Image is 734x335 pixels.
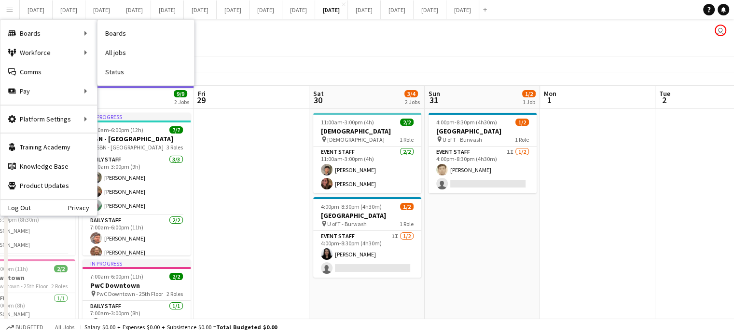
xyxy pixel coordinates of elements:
[313,147,421,193] app-card-role: Event Staff2/211:00am-3:00pm (4h)[PERSON_NAME][PERSON_NAME]
[313,197,421,278] app-job-card: 4:00pm-8:30pm (4h30m)1/2[GEOGRAPHIC_DATA] U of T - Burwash1 RoleEvent Staff1I1/24:00pm-8:30pm (4h...
[400,203,414,210] span: 1/2
[169,273,183,280] span: 2/2
[216,323,277,331] span: Total Budgeted $0.00
[90,273,143,280] span: 7:00am-6:00pm (11h)
[348,0,381,19] button: [DATE]
[97,62,194,81] a: Status
[166,290,183,297] span: 2 Roles
[523,98,535,106] div: 1 Job
[0,109,97,129] div: Platform Settings
[0,81,97,101] div: Pay
[118,0,151,19] button: [DATE]
[54,265,68,272] span: 2/2
[90,126,143,134] span: 6:00am-6:00pm (12h)
[0,157,97,176] a: Knowledge Base
[381,0,414,19] button: [DATE]
[174,98,189,106] div: 2 Jobs
[174,90,187,97] span: 9/9
[405,98,420,106] div: 2 Jobs
[83,134,191,143] h3: SBN - [GEOGRAPHIC_DATA]
[446,0,479,19] button: [DATE]
[522,90,536,97] span: 1/2
[166,144,183,151] span: 3 Roles
[217,0,249,19] button: [DATE]
[327,220,367,228] span: U of T - Burwash
[169,126,183,134] span: 7/7
[0,204,31,212] a: Log Out
[321,119,374,126] span: 11:00am-3:00pm (4h)
[53,0,85,19] button: [DATE]
[0,43,97,62] div: Workforce
[198,89,206,98] span: Fri
[0,176,97,195] a: Product Updates
[443,136,482,143] span: U of T - Burwash
[400,220,414,228] span: 1 Role
[151,0,184,19] button: [DATE]
[97,290,163,297] span: PwC Downtown - 25th Floor
[312,94,324,106] span: 30
[313,89,324,98] span: Sat
[83,113,191,255] app-job-card: In progress6:00am-6:00pm (12h)7/7SBN - [GEOGRAPHIC_DATA] SBN - [GEOGRAPHIC_DATA]3 RolesDaily Staf...
[313,211,421,220] h3: [GEOGRAPHIC_DATA]
[249,0,282,19] button: [DATE]
[97,43,194,62] a: All jobs
[429,113,537,193] app-job-card: 4:00pm-8:30pm (4h30m)1/2[GEOGRAPHIC_DATA] U of T - Burwash1 RoleEvent Staff1I1/24:00pm-8:30pm (4h...
[658,94,670,106] span: 2
[327,136,385,143] span: [DEMOGRAPHIC_DATA]
[83,113,191,121] div: In progress
[313,127,421,135] h3: [DEMOGRAPHIC_DATA]
[97,24,194,43] a: Boards
[51,282,68,290] span: 2 Roles
[53,323,76,331] span: All jobs
[83,215,191,262] app-card-role: Daily Staff2/27:00am-6:00pm (11h)[PERSON_NAME][PERSON_NAME]
[84,323,277,331] div: Salary $0.00 + Expenses $0.00 + Subsistence $0.00 =
[15,324,43,331] span: Budgeted
[515,119,529,126] span: 1/2
[0,62,97,81] a: Comms
[400,119,414,126] span: 2/2
[196,94,206,106] span: 29
[404,90,418,97] span: 3/4
[400,136,414,143] span: 1 Role
[515,136,529,143] span: 1 Role
[313,231,421,278] app-card-role: Event Staff1I1/24:00pm-8:30pm (4h30m)[PERSON_NAME]
[542,94,556,106] span: 1
[184,0,217,19] button: [DATE]
[85,0,118,19] button: [DATE]
[83,259,191,267] div: In progress
[20,0,53,19] button: [DATE]
[436,119,497,126] span: 4:00pm-8:30pm (4h30m)
[83,154,191,215] app-card-role: Daily Staff3/36:00am-3:00pm (9h)[PERSON_NAME][PERSON_NAME][PERSON_NAME]
[659,89,670,98] span: Tue
[83,281,191,290] h3: PwC Downtown
[0,137,97,157] a: Training Academy
[715,25,726,36] app-user-avatar: Jolanta Rokowski
[427,94,440,106] span: 31
[544,89,556,98] span: Mon
[282,0,315,19] button: [DATE]
[5,322,45,333] button: Budgeted
[429,127,537,135] h3: [GEOGRAPHIC_DATA]
[68,204,97,212] a: Privacy
[429,147,537,193] app-card-role: Event Staff1I1/24:00pm-8:30pm (4h30m)[PERSON_NAME]
[429,89,440,98] span: Sun
[315,0,348,19] button: [DATE]
[321,203,382,210] span: 4:00pm-8:30pm (4h30m)
[414,0,446,19] button: [DATE]
[97,144,164,151] span: SBN - [GEOGRAPHIC_DATA]
[313,113,421,193] app-job-card: 11:00am-3:00pm (4h)2/2[DEMOGRAPHIC_DATA] [DEMOGRAPHIC_DATA]1 RoleEvent Staff2/211:00am-3:00pm (4h...
[0,24,97,43] div: Boards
